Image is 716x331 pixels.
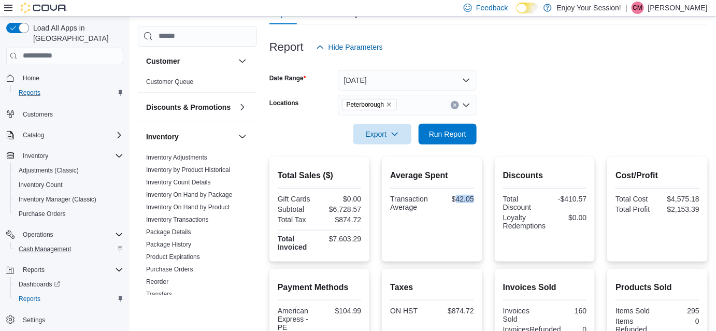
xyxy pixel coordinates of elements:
span: Inventory by Product Historical [146,166,231,174]
span: Inventory On Hand by Package [146,191,233,199]
button: Inventory Manager (Classic) [10,192,127,207]
span: Reports [19,295,40,303]
a: Product Expirations [146,253,200,261]
span: Operations [23,231,53,239]
span: Inventory On Hand by Product [146,203,230,211]
a: Dashboards [10,277,127,292]
span: Reports [19,264,123,276]
button: Remove Peterborough from selection in this group [386,102,392,108]
a: Inventory Count Details [146,179,211,186]
a: Package Details [146,228,191,236]
div: $0.00 [550,213,586,222]
img: Cova [21,3,67,13]
span: Inventory Manager (Classic) [19,195,96,204]
span: Peterborough [342,99,397,110]
a: Transfers [146,291,172,298]
a: Customers [19,108,57,121]
button: Customers [2,106,127,121]
h3: Discounts & Promotions [146,102,231,112]
button: Customer [146,56,234,66]
span: Settings [19,313,123,326]
button: Inventory [236,131,249,143]
button: Cash Management [10,242,127,256]
span: Purchase Orders [15,208,123,220]
button: Inventory Count [10,178,127,192]
button: Customer [236,55,249,67]
span: Adjustments (Classic) [15,164,123,177]
button: Catalog [2,128,127,142]
button: Reports [10,292,127,306]
span: Inventory [23,152,48,160]
button: Reports [10,85,127,100]
a: Inventory Adjustments [146,154,207,161]
h2: Taxes [390,281,474,294]
a: Cash Management [15,243,75,255]
span: Customer Queue [146,78,193,86]
div: $7,603.29 [322,235,362,243]
h2: Discounts [503,169,587,182]
div: Total Tax [278,215,318,224]
button: Adjustments (Classic) [10,163,127,178]
span: Package History [146,240,191,249]
div: 160 [547,307,587,315]
div: Customer [138,76,257,92]
button: Discounts & Promotions [236,101,249,113]
button: Purchase Orders [10,207,127,221]
span: Home [23,74,39,82]
div: Subtotal [278,205,318,213]
a: Home [19,72,44,84]
div: Total Cost [615,195,655,203]
h3: Report [269,41,304,53]
a: Package History [146,241,191,248]
button: Catalog [19,129,48,141]
div: Items Sold [615,307,655,315]
span: Settings [23,316,45,324]
span: Inventory Manager (Classic) [15,193,123,206]
div: $6,728.57 [322,205,362,213]
button: Home [2,70,127,85]
div: ON HST [390,307,430,315]
button: Export [353,124,411,145]
div: 0 [660,317,699,325]
div: $4,575.18 [660,195,699,203]
button: [DATE] [338,70,477,91]
span: Reports [15,87,123,99]
div: Loyalty Redemptions [503,213,546,230]
div: 295 [660,307,699,315]
span: Operations [19,228,123,241]
a: Adjustments (Classic) [15,164,83,177]
button: Inventory [2,149,127,163]
p: [PERSON_NAME] [648,2,708,14]
a: Reorder [146,278,168,285]
div: Gift Cards [278,195,318,203]
span: Reports [23,266,45,274]
span: Purchase Orders [146,265,193,274]
span: CM [633,2,643,14]
span: Dashboards [15,278,123,291]
button: Run Report [419,124,477,145]
p: | [625,2,627,14]
a: Inventory On Hand by Product [146,204,230,211]
button: Reports [2,263,127,277]
span: Transfers [146,290,172,298]
h3: Inventory [146,132,179,142]
a: Inventory Transactions [146,216,209,223]
h2: Products Sold [615,281,699,294]
button: Inventory [146,132,234,142]
a: Inventory Manager (Classic) [15,193,101,206]
div: -$410.57 [547,195,587,203]
h2: Average Spent [390,169,474,182]
a: Purchase Orders [146,266,193,273]
button: Reports [19,264,49,276]
span: Inventory Adjustments [146,153,207,162]
a: Dashboards [15,278,64,291]
a: Inventory On Hand by Package [146,191,233,198]
h2: Invoices Sold [503,281,587,294]
div: Total Profit [615,205,655,213]
strong: Total Invoiced [278,235,307,251]
label: Date Range [269,74,306,82]
span: Peterborough [347,99,384,110]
